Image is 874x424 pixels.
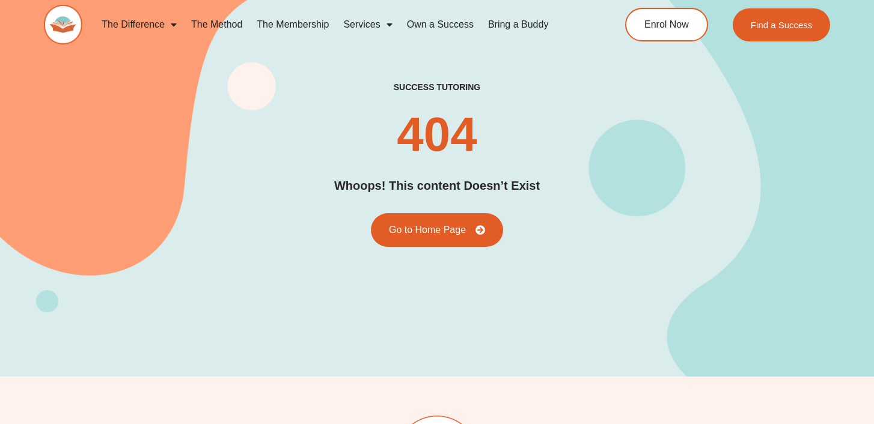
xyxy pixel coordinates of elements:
[371,213,503,247] a: Go to Home Page
[334,177,540,195] h2: Whoops! This content Doesn’t Exist
[751,20,813,29] span: Find a Success
[94,11,184,38] a: The Difference
[644,20,689,29] span: Enrol Now
[336,11,399,38] a: Services
[249,11,336,38] a: The Membership
[389,225,466,235] span: Go to Home Page
[94,11,580,38] nav: Menu
[481,11,556,38] a: Bring a Buddy
[400,11,481,38] a: Own a Success
[394,82,480,92] h2: success tutoring
[184,11,249,38] a: The Method
[397,111,477,159] h2: 404
[625,8,708,41] a: Enrol Now
[733,8,831,41] a: Find a Success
